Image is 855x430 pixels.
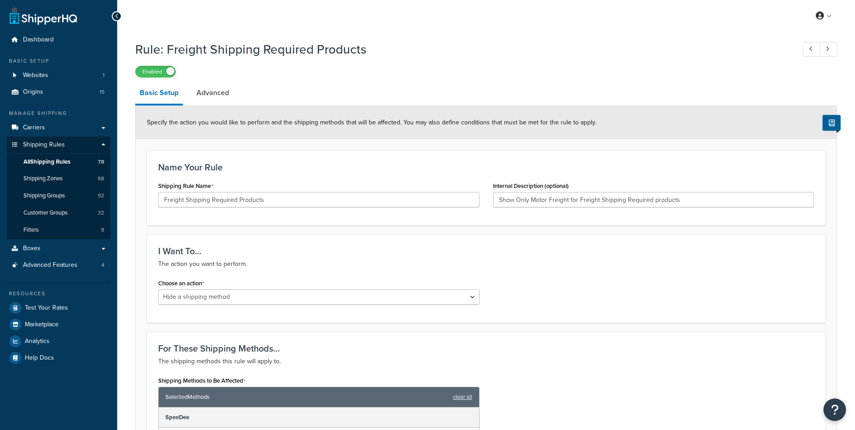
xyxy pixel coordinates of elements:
[7,137,110,239] li: Shipping Rules
[23,209,68,217] span: Customer Groups
[98,209,104,217] span: 32
[101,226,104,234] span: 9
[158,162,814,172] h3: Name Your Rule
[493,183,569,189] label: Internal Description (optional)
[823,398,846,421] button: Open Resource Center
[25,321,59,329] span: Marketplace
[23,245,41,252] span: Boxes
[823,115,841,131] button: Show Help Docs
[7,257,110,274] a: Advanced Features4
[7,205,110,221] li: Customer Groups
[7,110,110,117] div: Manage Shipping
[7,119,110,136] a: Carriers
[7,222,110,238] li: Filters
[100,88,105,96] span: 15
[158,183,213,190] label: Shipping Rule Name
[7,222,110,238] a: Filters9
[98,158,104,166] span: 78
[7,170,110,187] a: Shipping Zones68
[7,32,110,48] a: Dashboard
[23,141,65,149] span: Shipping Rules
[23,158,70,166] span: All Shipping Rules
[7,257,110,274] li: Advanced Features
[158,377,246,384] label: Shipping Methods to Be Affected
[7,57,110,65] div: Basic Setup
[158,280,204,287] label: Choose an action
[7,188,110,204] li: Shipping Groups
[803,42,821,57] a: Previous Record
[135,41,786,58] h1: Rule: Freight Shipping Required Products
[101,261,105,269] span: 4
[7,84,110,101] li: Origins
[7,154,110,170] a: AllShipping Rules78
[7,67,110,84] li: Websites
[7,316,110,333] a: Marketplace
[23,124,45,132] span: Carriers
[7,333,110,349] a: Analytics
[98,192,104,200] span: 92
[135,82,183,105] a: Basic Setup
[7,84,110,101] a: Origins15
[23,36,54,44] span: Dashboard
[23,226,39,234] span: Filters
[7,205,110,221] a: Customer Groups32
[165,391,448,403] span: Selected Methods
[25,354,54,362] span: Help Docs
[23,192,65,200] span: Shipping Groups
[7,170,110,187] li: Shipping Zones
[7,67,110,84] a: Websites1
[23,72,48,79] span: Websites
[158,259,814,270] p: The action you want to perform.
[820,42,837,57] a: Next Record
[7,188,110,204] a: Shipping Groups92
[103,72,105,79] span: 1
[25,304,68,312] span: Test Your Rates
[158,343,814,353] h3: For These Shipping Methods...
[7,290,110,297] div: Resources
[98,175,104,183] span: 68
[453,391,472,403] a: clear all
[23,88,43,96] span: Origins
[136,66,175,77] label: Enabled
[147,118,596,127] span: Specify the action you would like to perform and the shipping methods that will be affected. You ...
[7,350,110,366] a: Help Docs
[7,137,110,153] a: Shipping Rules
[192,82,233,104] a: Advanced
[23,261,78,269] span: Advanced Features
[7,240,110,257] a: Boxes
[7,300,110,316] a: Test Your Rates
[23,175,63,183] span: Shipping Zones
[158,356,814,367] p: The shipping methods this rule will apply to.
[25,338,50,345] span: Analytics
[159,407,479,428] div: SpeeDee
[158,246,814,256] h3: I Want To...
